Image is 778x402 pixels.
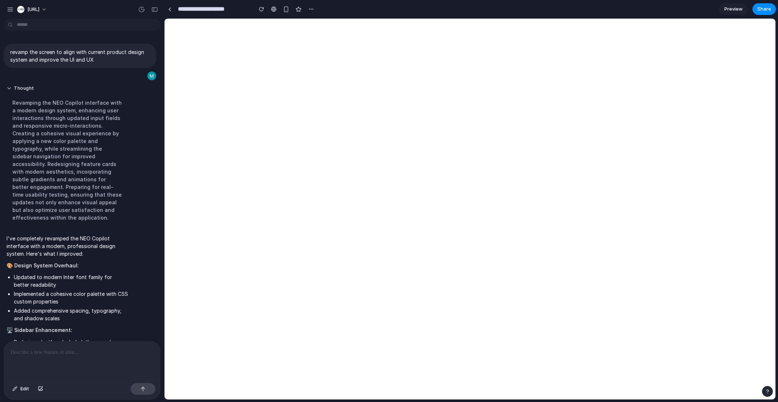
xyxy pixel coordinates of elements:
[724,5,743,13] span: Preview
[14,4,51,15] button: [URL]
[757,5,771,13] span: Share
[20,385,29,393] span: Edit
[7,94,128,226] div: Revamping the NEO Copilot interface with a modern design system, enhancing user interactions thro...
[14,273,128,289] li: Updated to modern Inter font family for better readability
[14,290,128,305] li: Implemented a cohesive color palette with CSS custom properties
[719,3,748,15] a: Preview
[7,262,79,268] strong: 🎨 Design System Overhaul:
[752,3,776,15] button: Share
[27,6,39,13] span: [URL]
[7,235,128,258] p: I've completely revamped the NEO Copilot interface with a modern, professional design system. Her...
[7,327,72,333] strong: 🖥️ Sidebar Enhancement:
[9,383,33,395] button: Edit
[10,48,150,63] p: revamp the screen to align with current product design system and improve the UI and UX
[14,307,128,322] li: Added comprehensive spacing, typography, and shadow scales
[14,338,128,353] li: Redesigned with a sleek dark theme and proper navigation structure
